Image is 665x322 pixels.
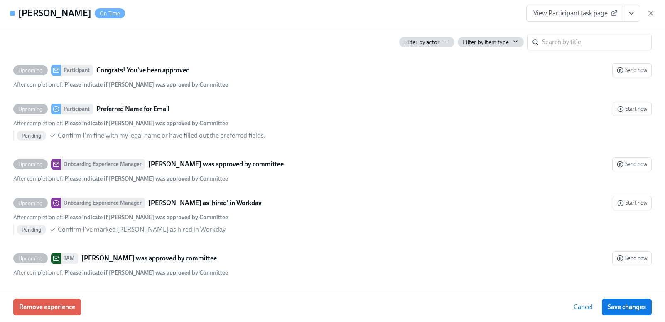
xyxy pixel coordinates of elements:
[533,9,616,17] span: View Participant task page
[612,63,652,77] button: UpcomingParticipantCongrats! You've been approvedAfter completion of: Please indicate if [PERSON_...
[617,66,647,74] span: Send now
[399,37,454,47] button: Filter by actor
[61,65,93,76] div: Participant
[617,160,647,168] span: Send now
[13,106,48,112] span: Upcoming
[13,67,48,74] span: Upcoming
[613,196,652,210] button: UpcomingOnboarding Experience Manager[PERSON_NAME] as 'hired' in WorkdayAfter completion of: Plea...
[17,227,46,233] span: Pending
[64,81,228,88] strong: Please indicate if [PERSON_NAME] was approved by Committee
[612,251,652,265] button: UpcomingTAM[PERSON_NAME] was approved by committeeAfter completion of: Please indicate if [PERSON...
[17,133,46,139] span: Pending
[13,200,48,206] span: Upcoming
[19,303,75,311] span: Remove experience
[58,225,226,234] span: Confirm I've marked [PERSON_NAME] as hired in Workday
[623,5,640,22] button: View task page
[64,214,228,221] strong: Please indicate if [PERSON_NAME] was approved by Committee
[18,7,91,20] h4: [PERSON_NAME]
[542,34,652,50] input: Search by title
[13,175,228,183] div: After completion of :
[148,198,262,208] strong: [PERSON_NAME] as 'hired' in Workday
[463,38,509,46] span: Filter by item type
[61,159,145,170] div: Onboarding Experience Manager
[61,104,93,114] div: Participant
[612,157,652,171] button: UpcomingOnboarding Experience Manager[PERSON_NAME] was approved by committeeAfter completion of: ...
[64,175,228,182] strong: Please indicate if [PERSON_NAME] was approved by Committee
[13,119,228,127] div: After completion of :
[13,81,228,89] div: After completion of :
[608,303,646,311] span: Save changes
[568,299,599,315] button: Cancel
[574,303,593,311] span: Cancel
[404,38,439,46] span: Filter by actor
[96,65,190,75] strong: Congrats! You've been approved
[96,104,169,114] strong: Preferred Name for Email
[617,105,647,113] span: Start now
[602,299,652,315] button: Save changes
[81,253,217,263] strong: [PERSON_NAME] was approved by committee
[95,10,125,17] span: On Time
[13,255,48,262] span: Upcoming
[64,269,228,276] strong: Please indicate if [PERSON_NAME] was approved by Committee
[58,131,265,140] span: Confirm I'm fine with my legal name or have filled out the preferred fields.
[64,120,228,127] strong: Please indicate if [PERSON_NAME] was approved by Committee
[13,299,81,315] button: Remove experience
[617,199,647,207] span: Start now
[458,37,524,47] button: Filter by item type
[526,5,623,22] a: View Participant task page
[13,213,228,221] div: After completion of :
[613,102,652,116] button: UpcomingParticipantPreferred Name for EmailAfter completion of: Please indicate if [PERSON_NAME] ...
[13,161,48,168] span: Upcoming
[61,253,78,264] div: TAM
[148,159,284,169] strong: [PERSON_NAME] was approved by committee
[617,254,647,263] span: Send now
[61,198,145,208] div: Onboarding Experience Manager
[13,269,228,277] div: After completion of :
